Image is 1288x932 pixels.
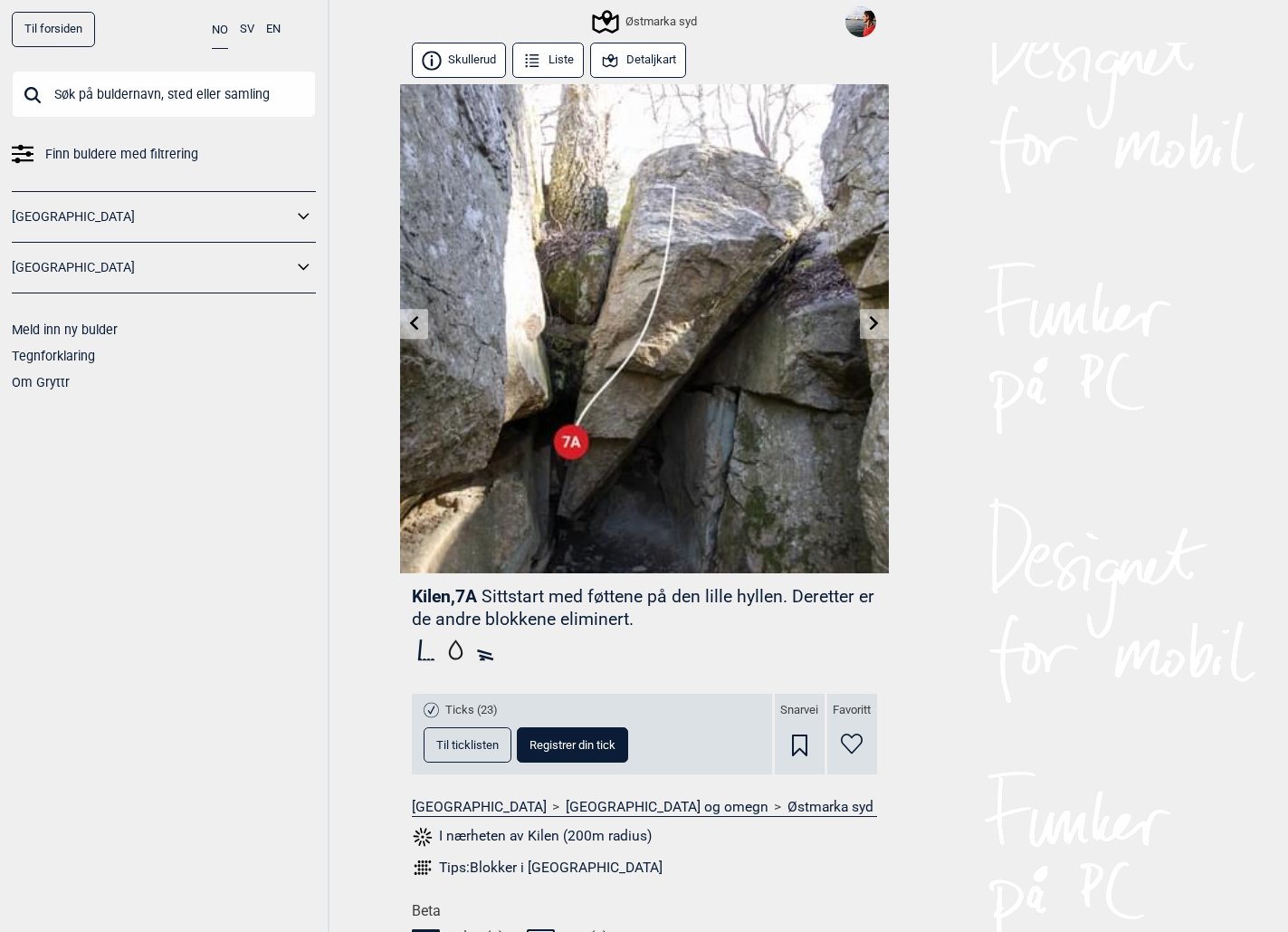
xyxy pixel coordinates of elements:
[566,798,768,816] a: [GEOGRAPHIC_DATA] og omegn
[412,798,877,816] nav: > >
[412,586,874,629] p: Sittstart med føttene på den lille hyllen. Deretter er de andre blokkene eliminert.
[845,6,876,37] img: 96237517 3053624591380607 2383231920386342912 n
[12,141,316,168] a: Finn buldere med filtrering
[787,798,873,816] a: Østmarka syd
[12,349,95,363] a: Tegnforklaring
[595,11,697,33] div: Østmarka syd
[775,694,825,774] div: Snarvei
[12,375,70,389] a: Om Gryttr
[45,141,198,168] span: Finn buldere med filtrering
[512,43,585,78] button: Liste
[400,84,889,573] img: Kilen 200329
[412,798,547,816] a: [GEOGRAPHIC_DATA]
[412,857,877,879] a: Tips:Blokker i [GEOGRAPHIC_DATA]
[12,322,118,337] a: Meld inn ny bulder
[424,727,511,763] button: Til ticklisten
[412,43,507,78] button: Skullerud
[12,255,292,281] a: [GEOGRAPHIC_DATA]
[445,703,498,718] span: Ticks (23)
[212,12,228,49] button: NO
[436,739,499,751] span: Til ticklisten
[12,71,316,118] input: Søk på buldernavn, sted eller samling
[590,43,687,78] button: Detaljkart
[266,12,281,47] button: EN
[412,586,477,607] span: Kilen , 7A
[12,204,292,230] a: [GEOGRAPHIC_DATA]
[833,703,871,718] span: Favoritt
[439,859,663,877] div: Tips: Blokker i [GEOGRAPHIC_DATA]
[12,12,95,47] a: Til forsiden
[530,739,615,751] span: Registrer din tick
[240,12,254,47] button: SV
[412,825,653,849] button: I nærheten av Kilen (200m radius)
[517,727,628,763] button: Registrer din tick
